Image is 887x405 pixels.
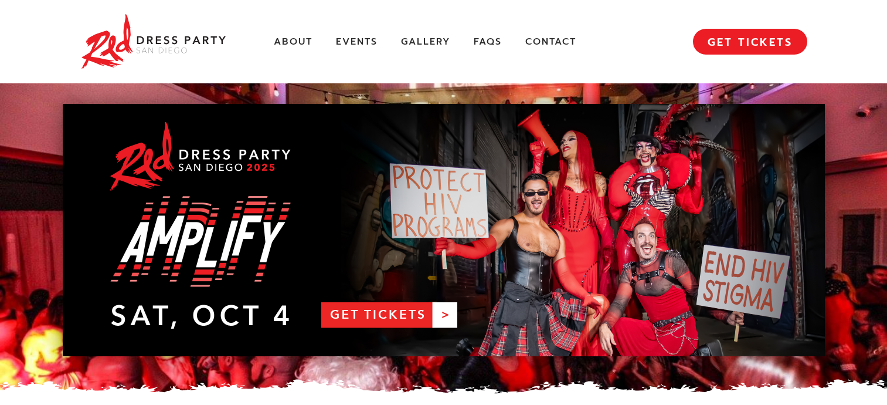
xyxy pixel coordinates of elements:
img: Red Dress Party San Diego [80,12,227,72]
a: Contact [525,36,576,48]
a: Gallery [401,36,450,48]
a: Events [336,36,378,48]
a: GET TICKETS [693,29,807,55]
a: FAQs [474,36,502,48]
a: About [274,36,312,48]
